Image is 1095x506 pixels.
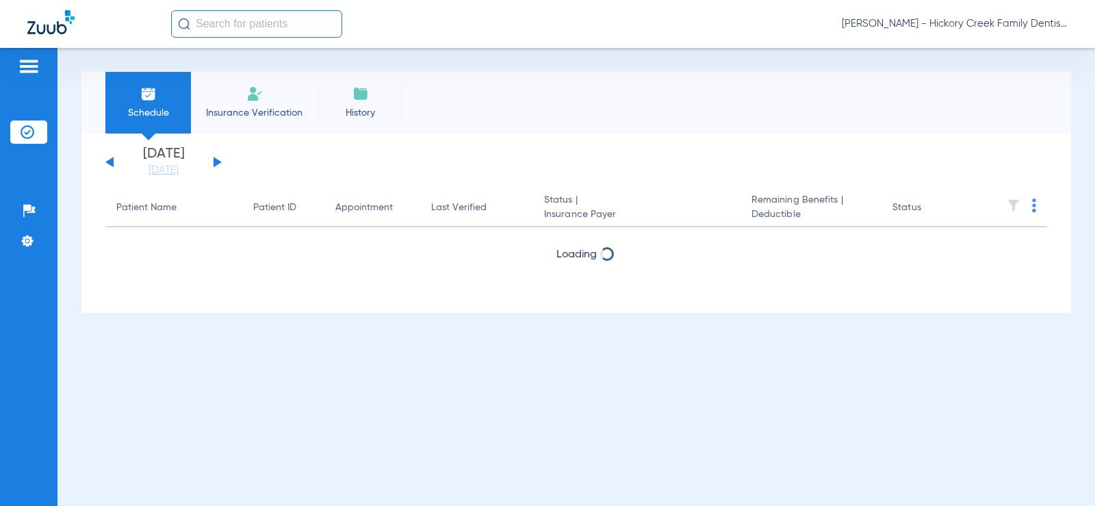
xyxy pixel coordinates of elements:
[556,249,597,260] span: Loading
[253,201,313,215] div: Patient ID
[253,201,296,215] div: Patient ID
[842,17,1068,31] span: [PERSON_NAME] - Hickory Creek Family Dentistry
[123,164,205,177] a: [DATE]
[116,201,177,215] div: Patient Name
[1007,199,1020,212] img: filter.svg
[533,189,740,227] th: Status |
[881,189,974,227] th: Status
[201,106,307,120] span: Insurance Verification
[116,106,181,120] span: Schedule
[18,58,40,75] img: hamburger-icon
[544,207,730,222] span: Insurance Payer
[140,86,157,102] img: Schedule
[123,147,205,177] li: [DATE]
[116,201,231,215] div: Patient Name
[431,201,487,215] div: Last Verified
[1032,199,1036,212] img: group-dot-blue.svg
[27,10,75,34] img: Zuub Logo
[335,201,409,215] div: Appointment
[352,86,369,102] img: History
[178,18,190,30] img: Search Icon
[751,207,871,222] span: Deductible
[740,189,881,227] th: Remaining Benefits |
[328,106,393,120] span: History
[431,201,522,215] div: Last Verified
[335,201,393,215] div: Appointment
[246,86,263,102] img: Manual Insurance Verification
[171,10,342,38] input: Search for patients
